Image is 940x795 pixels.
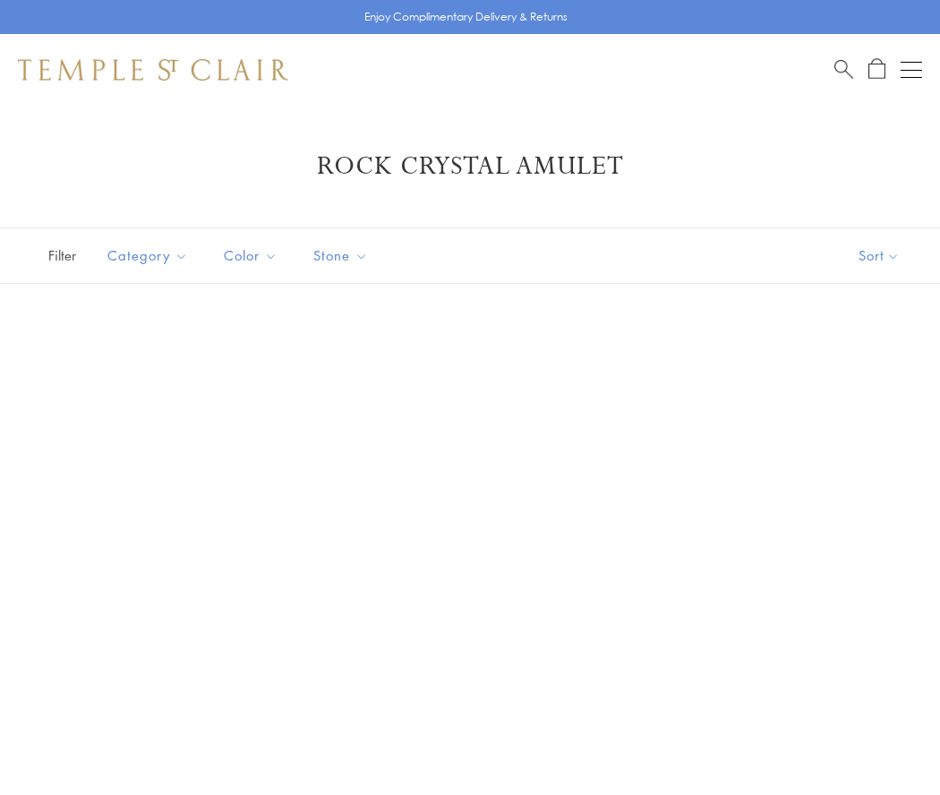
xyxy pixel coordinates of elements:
[868,58,885,81] a: Open Shopping Bag
[834,58,853,81] a: Search
[45,150,895,183] h1: Rock Crystal Amulet
[364,8,568,26] p: Enjoy Complimentary Delivery & Returns
[901,59,922,81] button: Open navigation
[818,228,940,283] button: Show sort by
[18,59,288,81] img: Temple St. Clair
[98,244,201,267] span: Category
[215,244,291,267] span: Color
[300,235,381,276] button: Stone
[304,244,381,267] span: Stone
[94,235,201,276] button: Category
[210,235,291,276] button: Color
